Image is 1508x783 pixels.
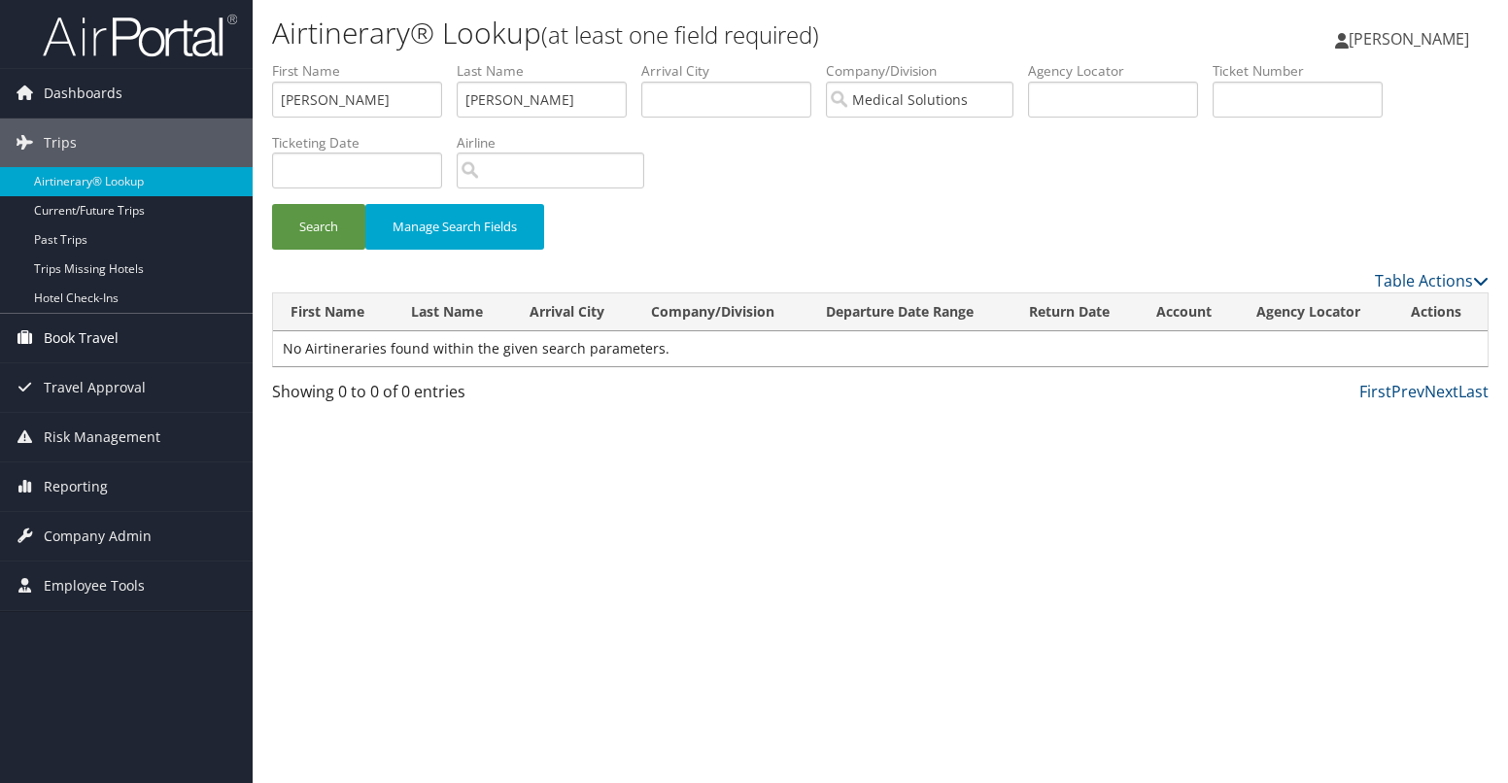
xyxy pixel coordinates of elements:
a: Next [1424,381,1458,402]
button: Search [272,204,365,250]
span: [PERSON_NAME] [1349,28,1469,50]
label: Agency Locator [1028,61,1213,81]
a: [PERSON_NAME] [1335,10,1489,68]
th: Actions [1393,293,1488,331]
div: Showing 0 to 0 of 0 entries [272,380,555,413]
th: First Name: activate to sort column ascending [273,293,394,331]
span: Employee Tools [44,562,145,610]
h1: Airtinerary® Lookup [272,13,1083,53]
a: Table Actions [1375,270,1489,291]
label: Last Name [457,61,641,81]
span: Book Travel [44,314,119,362]
span: Travel Approval [44,363,146,412]
span: Trips [44,119,77,167]
span: Reporting [44,462,108,511]
td: No Airtineraries found within the given search parameters. [273,331,1488,366]
th: Return Date: activate to sort column ascending [1011,293,1140,331]
img: airportal-logo.png [43,13,237,58]
label: Company/Division [826,61,1028,81]
label: Ticket Number [1213,61,1397,81]
label: Airline [457,133,659,153]
th: Last Name: activate to sort column ascending [394,293,512,331]
a: Prev [1391,381,1424,402]
th: Account: activate to sort column ascending [1139,293,1239,331]
small: (at least one field required) [541,18,819,51]
th: Arrival City: activate to sort column ascending [512,293,634,331]
a: First [1359,381,1391,402]
label: Ticketing Date [272,133,457,153]
span: Risk Management [44,413,160,461]
th: Departure Date Range: activate to sort column ascending [808,293,1011,331]
span: Company Admin [44,512,152,561]
label: First Name [272,61,457,81]
span: Dashboards [44,69,122,118]
button: Manage Search Fields [365,204,544,250]
th: Company/Division [634,293,808,331]
th: Agency Locator: activate to sort column ascending [1239,293,1392,331]
a: Last [1458,381,1489,402]
label: Arrival City [641,61,826,81]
